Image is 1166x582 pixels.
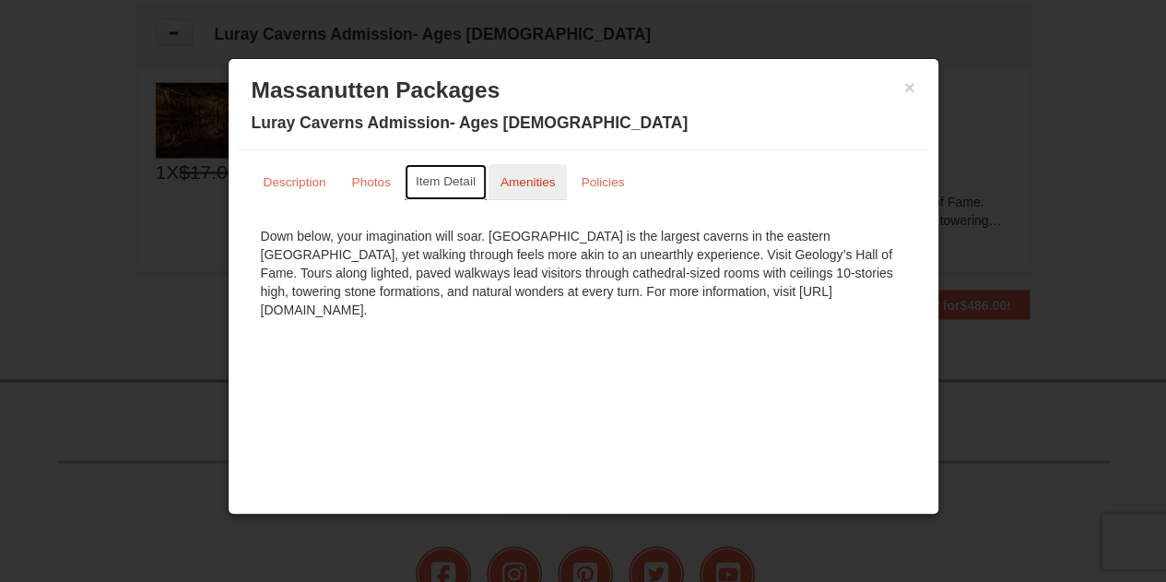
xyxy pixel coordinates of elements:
button: × [904,78,915,97]
a: Policies [569,164,636,200]
a: Item Detail [405,164,487,200]
small: Description [264,175,326,189]
small: Photos [352,175,391,189]
small: Policies [581,175,624,189]
div: Down below, your imagination will soar. [GEOGRAPHIC_DATA] is the largest caverns in the eastern [... [252,218,915,328]
h4: Luray Caverns Admission- Ages [DEMOGRAPHIC_DATA] [252,113,915,132]
small: Amenities [501,175,556,189]
h3: Massanutten Packages [252,77,915,104]
small: Item Detail [416,174,476,188]
a: Photos [340,164,403,200]
a: Amenities [489,164,568,200]
a: Description [252,164,338,200]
